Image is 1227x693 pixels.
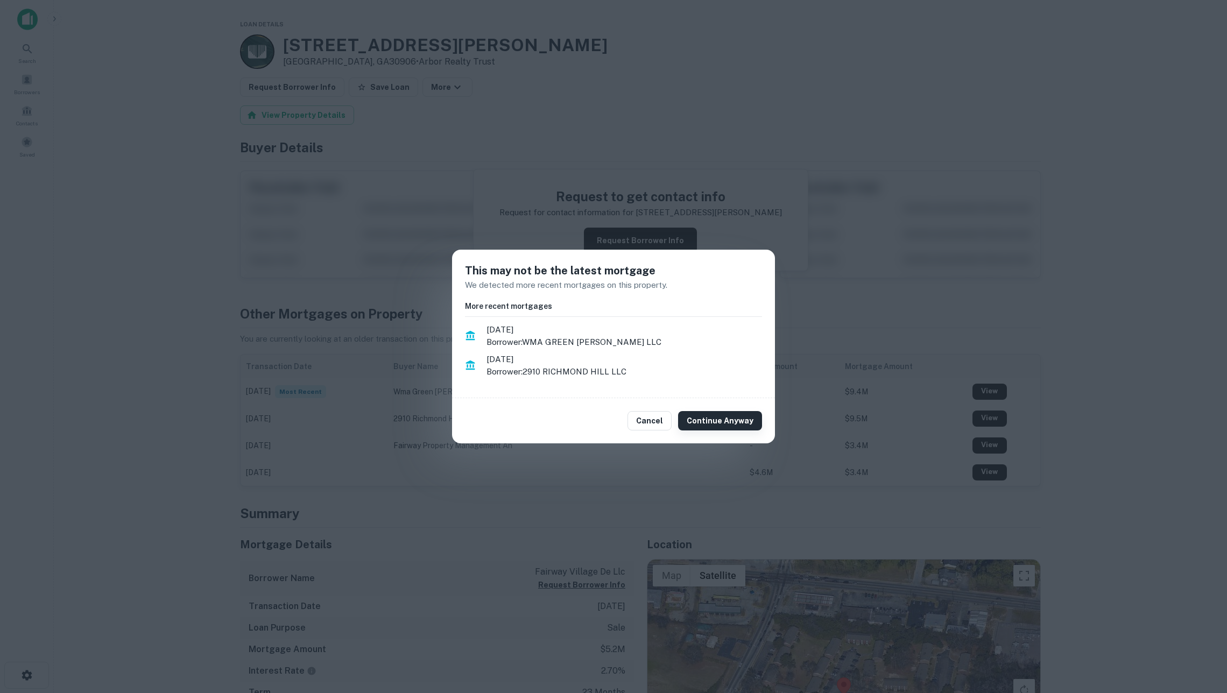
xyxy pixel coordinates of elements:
iframe: Chat Widget [1173,607,1227,659]
p: Borrower: 2910 RICHMOND HILL LLC [486,365,762,378]
button: Continue Anyway [678,411,762,430]
button: Cancel [627,411,672,430]
h5: This may not be the latest mortgage [465,263,762,279]
p: Borrower: WMA GREEN [PERSON_NAME] LLC [486,336,762,349]
span: [DATE] [486,353,762,366]
span: [DATE] [486,323,762,336]
p: We detected more recent mortgages on this property. [465,279,762,292]
h6: More recent mortgages [465,300,762,312]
